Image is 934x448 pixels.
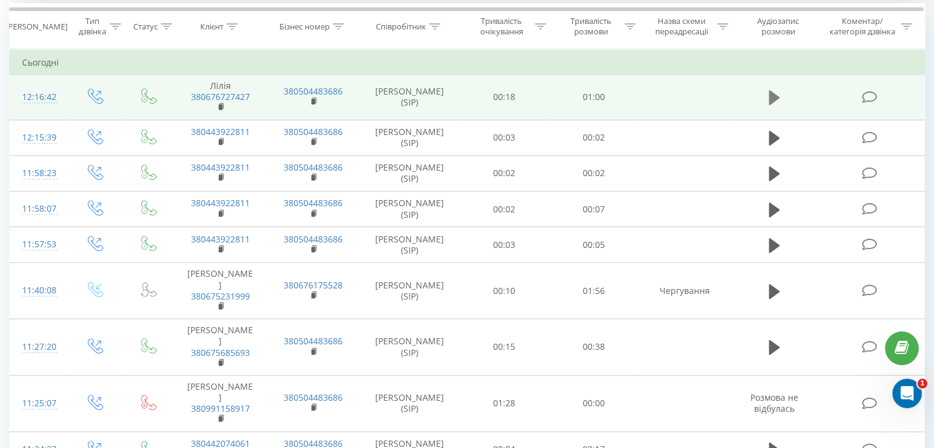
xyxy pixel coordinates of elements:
div: 12:15:39 [22,126,55,150]
div: 11:25:07 [22,392,55,415]
td: [PERSON_NAME] (SIP) [360,120,460,155]
td: 00:02 [460,155,549,191]
td: [PERSON_NAME] (SIP) [360,319,460,376]
td: 00:02 [549,120,638,155]
td: 00:02 [460,191,549,227]
div: Тривалість очікування [471,16,532,37]
div: 11:40:08 [22,279,55,303]
td: [PERSON_NAME] [174,263,267,319]
a: 380504483686 [284,161,343,173]
div: Тривалість розмови [560,16,621,37]
td: [PERSON_NAME] (SIP) [360,191,460,227]
div: Клієнт [200,21,224,32]
a: 380504483686 [284,197,343,209]
span: 1 [917,379,927,388]
td: 00:10 [460,263,549,319]
td: Чергування [638,263,731,319]
a: 380504483686 [284,126,343,137]
a: 380676727427 [191,91,250,102]
div: Бізнес номер [279,21,330,32]
a: 380504483686 [284,392,343,403]
div: 11:58:23 [22,161,55,185]
div: 11:58:07 [22,197,55,221]
a: 380504483686 [284,233,343,245]
td: 00:02 [549,155,638,191]
td: 00:00 [549,375,638,431]
a: 380443922811 [191,161,250,173]
td: 00:07 [549,191,638,227]
iframe: Intercom live chat [892,379,922,408]
td: [PERSON_NAME] (SIP) [360,263,460,319]
div: Аудіозапис розмови [742,16,814,37]
td: 00:03 [460,120,549,155]
div: 12:16:42 [22,85,55,109]
td: [PERSON_NAME] (SIP) [360,375,460,431]
a: 380675231999 [191,290,250,302]
div: 11:27:20 [22,335,55,359]
td: 01:00 [549,75,638,120]
div: Статус [133,21,158,32]
a: 380504483686 [284,335,343,347]
td: 01:28 [460,375,549,431]
td: 00:18 [460,75,549,120]
a: 380443922811 [191,233,250,245]
td: 00:05 [549,227,638,263]
td: [PERSON_NAME] [174,375,267,431]
a: 380675685693 [191,347,250,358]
a: 380443922811 [191,197,250,209]
div: Тип дзвінка [77,16,106,37]
td: 01:56 [549,263,638,319]
div: Коментар/категорія дзвінка [826,16,898,37]
a: 380991158917 [191,403,250,414]
div: [PERSON_NAME] [6,21,68,32]
td: Лілія [174,75,267,120]
div: Співробітник [376,21,426,32]
td: [PERSON_NAME] [174,319,267,376]
div: 11:57:53 [22,233,55,257]
td: [PERSON_NAME] (SIP) [360,155,460,191]
div: Назва схеми переадресації [650,16,714,37]
td: 00:15 [460,319,549,376]
a: 380443922811 [191,126,250,137]
a: 380676175528 [284,279,343,291]
td: Сьогодні [10,50,925,75]
span: Розмова не відбулась [750,392,798,414]
td: [PERSON_NAME] (SIP) [360,75,460,120]
a: 380504483686 [284,85,343,97]
td: [PERSON_NAME] (SIP) [360,227,460,263]
td: 00:03 [460,227,549,263]
td: 00:38 [549,319,638,376]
